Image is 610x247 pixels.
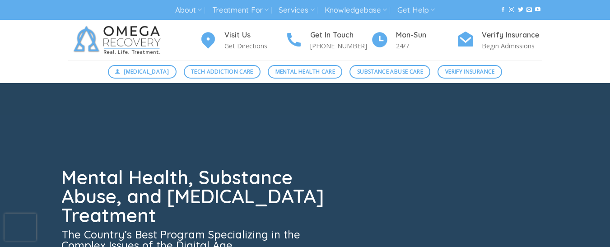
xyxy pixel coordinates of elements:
img: Omega Recovery [68,20,170,61]
h4: Visit Us [224,29,285,41]
p: Get Directions [224,41,285,51]
a: Knowledgebase [325,2,387,19]
span: Mental Health Care [275,67,335,76]
a: Send us an email [526,7,532,13]
a: Get In Touch [PHONE_NUMBER] [285,29,371,51]
span: [MEDICAL_DATA] [124,67,169,76]
a: Follow on Facebook [500,7,506,13]
a: Substance Abuse Care [349,65,430,79]
h4: Mon-Sun [396,29,456,41]
iframe: reCAPTCHA [5,214,36,241]
a: Follow on Twitter [518,7,523,13]
p: Begin Admissions [482,41,542,51]
p: [PHONE_NUMBER] [310,41,371,51]
h1: Mental Health, Substance Abuse, and [MEDICAL_DATA] Treatment [61,168,330,225]
a: [MEDICAL_DATA] [108,65,177,79]
p: 24/7 [396,41,456,51]
a: About [175,2,202,19]
h4: Verify Insurance [482,29,542,41]
a: Get Help [397,2,435,19]
span: Verify Insurance [445,67,495,76]
a: Tech Addiction Care [184,65,261,79]
a: Verify Insurance Begin Admissions [456,29,542,51]
a: Visit Us Get Directions [199,29,285,51]
a: Mental Health Care [268,65,342,79]
a: Follow on Instagram [509,7,514,13]
a: Verify Insurance [438,65,502,79]
a: Follow on YouTube [535,7,540,13]
span: Substance Abuse Care [357,67,423,76]
a: Services [279,2,314,19]
h4: Get In Touch [310,29,371,41]
a: Treatment For [212,2,269,19]
span: Tech Addiction Care [191,67,253,76]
